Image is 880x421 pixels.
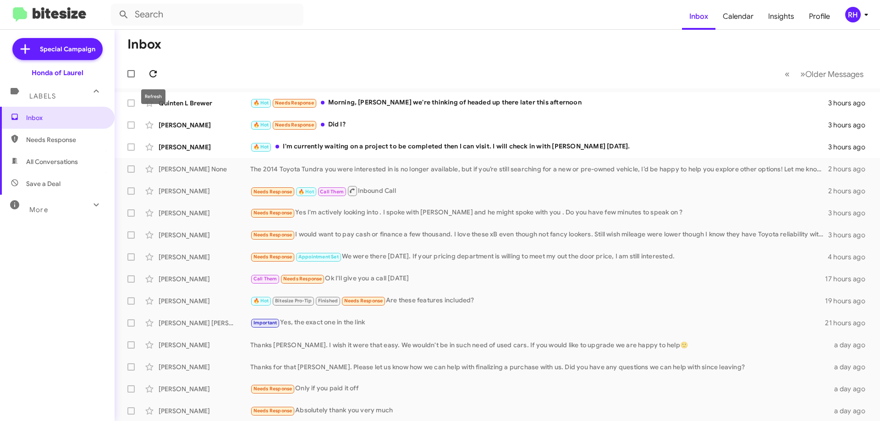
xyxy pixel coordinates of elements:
[253,320,277,326] span: Important
[29,206,48,214] span: More
[250,405,829,416] div: Absolutely thank you very much
[715,3,761,30] a: Calendar
[829,362,873,372] div: a day ago
[127,37,161,52] h1: Inbox
[250,98,828,108] div: Morning, [PERSON_NAME] we're thinking of headed up there later this afternoon
[253,408,292,414] span: Needs Response
[250,142,828,152] div: I'm currently waiting on a project to be completed then I can visit. I will check in with [PERSON...
[298,189,314,195] span: 🔥 Hot
[159,318,250,328] div: [PERSON_NAME] [PERSON_NAME]
[828,142,873,152] div: 3 hours ago
[26,157,78,166] span: All Conversations
[780,65,869,83] nav: Page navigation example
[250,273,825,284] div: Ok I'll give you a call [DATE]
[837,7,870,22] button: RH
[802,3,837,30] a: Profile
[828,230,873,240] div: 3 hours ago
[26,179,60,188] span: Save a Deal
[250,295,825,306] div: Are these features included?
[253,210,292,216] span: Needs Response
[159,208,250,218] div: [PERSON_NAME]
[298,254,339,260] span: Appointment Set
[159,186,250,196] div: [PERSON_NAME]
[253,386,292,392] span: Needs Response
[26,135,104,144] span: Needs Response
[828,252,873,262] div: 4 hours ago
[828,208,873,218] div: 3 hours ago
[141,89,165,104] div: Refresh
[828,186,873,196] div: 2 hours ago
[785,68,790,80] span: «
[800,68,805,80] span: »
[828,98,873,108] div: 3 hours ago
[250,164,828,174] div: The 2014 Toyota Tundra you were interested in is no longer available, but if you’re still searchi...
[250,185,828,197] div: Inbound Call
[159,142,250,152] div: [PERSON_NAME]
[250,340,829,350] div: Thanks [PERSON_NAME]. I wish it were that easy. We wouldn't be in such need of used cars. If you ...
[250,230,828,240] div: I would want to pay cash or finance a few thousand. I love these xB even though not fancy lookers...
[250,120,828,130] div: Did I?
[253,144,269,150] span: 🔥 Hot
[845,7,861,22] div: RH
[250,362,829,372] div: Thanks for that [PERSON_NAME]. Please let us know how we can help with finalizing a purchase with...
[159,384,250,394] div: [PERSON_NAME]
[829,384,873,394] div: a day ago
[275,122,314,128] span: Needs Response
[320,189,344,195] span: Call Them
[159,362,250,372] div: [PERSON_NAME]
[253,298,269,304] span: 🔥 Hot
[40,44,95,54] span: Special Campaign
[250,208,828,218] div: Yes I'm actively looking into . I spoke with [PERSON_NAME] and he might spoke with you . Do you h...
[275,100,314,106] span: Needs Response
[159,164,250,174] div: [PERSON_NAME] None
[159,296,250,306] div: [PERSON_NAME]
[32,68,83,77] div: Honda of Laurel
[682,3,715,30] a: Inbox
[344,298,383,304] span: Needs Response
[253,100,269,106] span: 🔥 Hot
[828,120,873,130] div: 3 hours ago
[779,65,795,83] button: Previous
[253,189,292,195] span: Needs Response
[253,276,277,282] span: Call Them
[250,317,825,328] div: Yes, the exact one in the link
[253,232,292,238] span: Needs Response
[159,252,250,262] div: [PERSON_NAME]
[805,69,863,79] span: Older Messages
[283,276,322,282] span: Needs Response
[825,274,873,284] div: 17 hours ago
[111,4,303,26] input: Search
[159,98,250,108] div: Quinten L Brewer
[26,113,104,122] span: Inbox
[253,254,292,260] span: Needs Response
[250,252,828,262] div: We were there [DATE]. If your pricing department is willing to meet my out the door price, I am s...
[829,406,873,416] div: a day ago
[828,164,873,174] div: 2 hours ago
[12,38,103,60] a: Special Campaign
[825,318,873,328] div: 21 hours ago
[159,230,250,240] div: [PERSON_NAME]
[29,92,56,100] span: Labels
[761,3,802,30] a: Insights
[253,122,269,128] span: 🔥 Hot
[825,296,873,306] div: 19 hours ago
[829,340,873,350] div: a day ago
[318,298,338,304] span: Finished
[795,65,869,83] button: Next
[159,274,250,284] div: [PERSON_NAME]
[159,120,250,130] div: [PERSON_NAME]
[275,298,312,304] span: Bitesize Pro-Tip
[250,383,829,394] div: Only if you paid it off
[159,340,250,350] div: [PERSON_NAME]
[159,406,250,416] div: [PERSON_NAME]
